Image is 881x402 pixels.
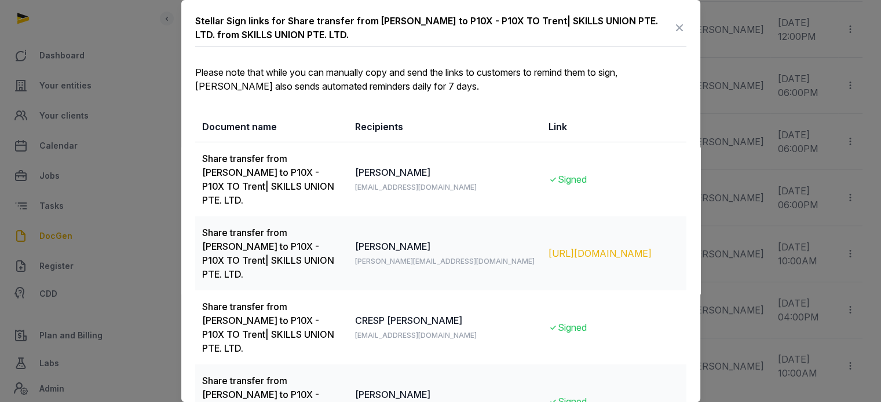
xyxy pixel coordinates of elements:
[195,216,348,290] td: Share transfer from [PERSON_NAME] to P10X - P10X TO Trent| SKILLS UNION PTE. LTD.
[355,331,477,340] span: [EMAIL_ADDRESS][DOMAIN_NAME]
[542,112,686,142] th: Link
[348,216,542,290] td: [PERSON_NAME]
[348,290,542,364] td: CRESP [PERSON_NAME]
[348,112,542,142] th: Recipients
[549,246,679,260] div: [URL][DOMAIN_NAME]
[355,183,477,191] span: [EMAIL_ADDRESS][DOMAIN_NAME]
[195,65,686,93] p: Please note that while you can manually copy and send the links to customers to remind them to si...
[195,142,348,217] td: Share transfer from [PERSON_NAME] to P10X - P10X TO Trent| SKILLS UNION PTE. LTD.
[549,172,679,186] div: Signed
[195,290,348,364] td: Share transfer from [PERSON_NAME] to P10X - P10X TO Trent| SKILLS UNION PTE. LTD.
[195,14,672,42] div: Stellar Sign links for Share transfer from [PERSON_NAME] to P10X - P10X TO Trent| SKILLS UNION PT...
[348,142,542,217] td: [PERSON_NAME]
[195,112,348,142] th: Document name
[355,257,535,265] span: [PERSON_NAME][EMAIL_ADDRESS][DOMAIN_NAME]
[549,320,679,334] div: Signed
